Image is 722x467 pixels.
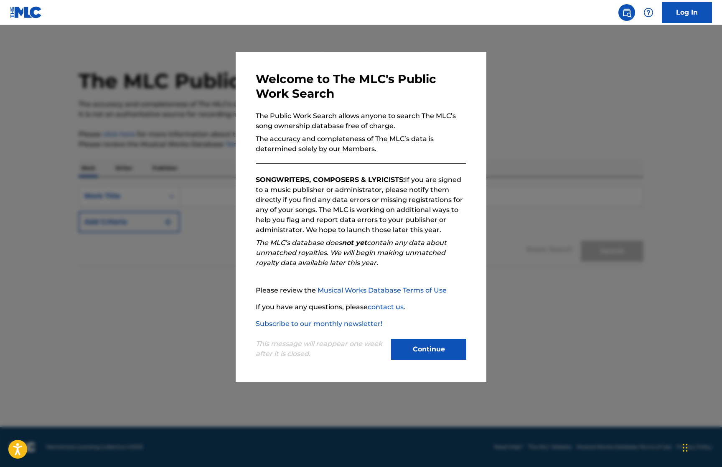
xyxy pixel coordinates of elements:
div: Drag [683,435,688,460]
p: The accuracy and completeness of The MLC’s data is determined solely by our Members. [256,134,466,154]
a: contact us [368,303,404,311]
a: Log In [662,2,712,23]
strong: SONGWRITERS, COMPOSERS & LYRICISTS: [256,176,405,184]
img: help [643,8,653,18]
a: Musical Works Database Terms of Use [318,286,447,294]
em: The MLC’s database does contain any data about unmatched royalties. We will begin making unmatche... [256,239,447,267]
img: search [622,8,632,18]
a: Public Search [618,4,635,21]
p: If you have any questions, please . [256,302,466,312]
strong: not yet [342,239,367,247]
p: This message will reappear one week after it is closed. [256,339,386,359]
p: The Public Work Search allows anyone to search The MLC’s song ownership database free of charge. [256,111,466,131]
iframe: Chat Widget [680,427,722,467]
button: Continue [391,339,466,360]
h3: Welcome to The MLC's Public Work Search [256,72,466,101]
div: Help [640,4,657,21]
p: If you are signed to a music publisher or administrator, please notify them directly if you find ... [256,175,466,235]
img: MLC Logo [10,6,42,18]
a: Subscribe to our monthly newsletter! [256,320,382,328]
p: Please review the [256,285,466,295]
